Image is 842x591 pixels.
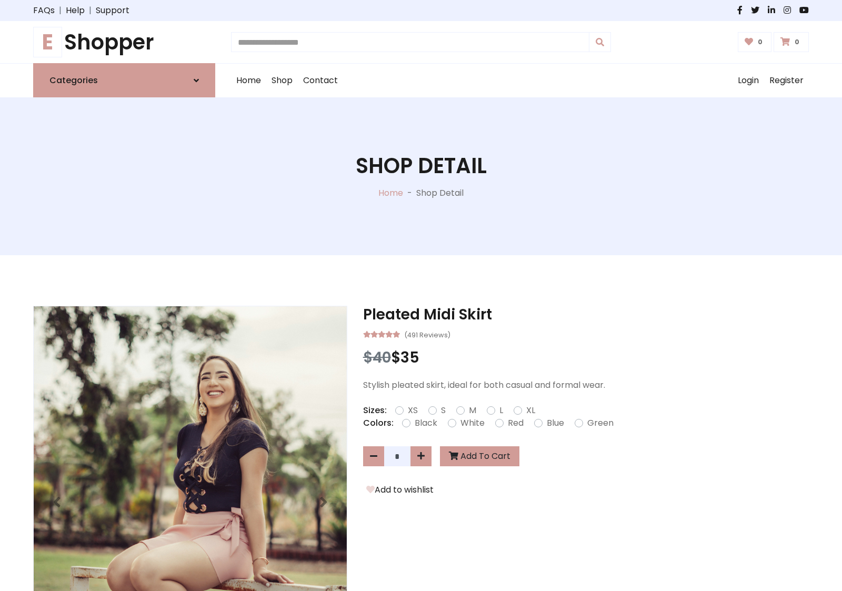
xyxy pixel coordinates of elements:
p: Sizes: [363,404,387,417]
a: 0 [774,32,809,52]
a: Contact [298,64,343,97]
a: Support [96,4,129,17]
span: 0 [755,37,765,47]
a: Shop [266,64,298,97]
label: White [460,417,485,429]
a: FAQs [33,4,55,17]
span: 0 [792,37,802,47]
h6: Categories [49,75,98,85]
a: Categories [33,63,215,97]
h3: Pleated Midi Skirt [363,306,809,324]
button: Add To Cart [440,446,519,466]
span: $40 [363,347,391,368]
label: M [469,404,476,417]
h3: $ [363,349,809,367]
p: Colors: [363,417,394,429]
p: - [403,187,416,199]
label: XS [408,404,418,417]
span: | [55,4,66,17]
a: 0 [738,32,772,52]
a: Register [764,64,809,97]
button: Add to wishlist [363,483,437,497]
span: 35 [400,347,419,368]
label: Green [587,417,614,429]
span: E [33,27,62,57]
a: Home [231,64,266,97]
a: Home [378,187,403,199]
label: Blue [547,417,564,429]
p: Shop Detail [416,187,464,199]
h1: Shopper [33,29,215,55]
a: Help [66,4,85,17]
small: (491 Reviews) [404,328,450,340]
label: Black [415,417,437,429]
a: EShopper [33,29,215,55]
a: Login [733,64,764,97]
p: Stylish pleated skirt, ideal for both casual and formal wear. [363,379,809,392]
label: XL [526,404,535,417]
label: L [499,404,503,417]
label: Red [508,417,524,429]
span: | [85,4,96,17]
h1: Shop Detail [356,153,487,178]
label: S [441,404,446,417]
